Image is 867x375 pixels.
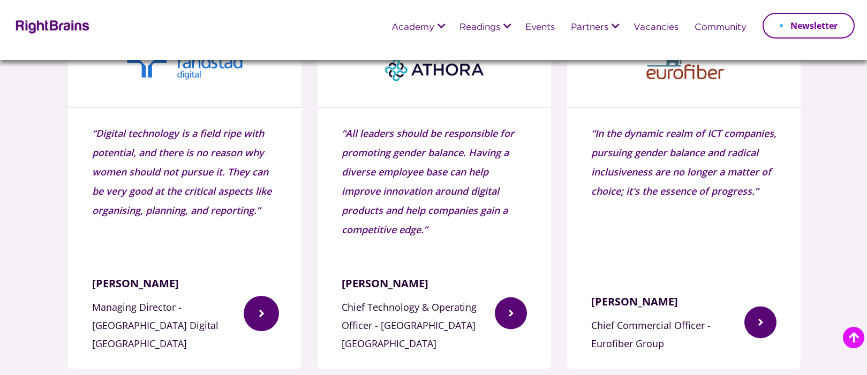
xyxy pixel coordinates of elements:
[525,23,555,33] a: Events
[391,23,434,33] a: Academy
[591,124,776,201] q: In the dynamic realm of ICT companies, pursuing gender balance and radical inclusiveness are no l...
[459,23,500,33] a: Readings
[92,273,235,294] span: [PERSON_NAME]
[567,29,801,370] a: In the dynamic realm of ICT companies, pursuing gender balance and radical inclusiveness are no l...
[342,124,527,239] q: All leaders should be responsible for promoting gender balance. Having a diverse employee base ca...
[342,273,484,294] span: [PERSON_NAME]
[92,301,218,350] span: Managing Director - [GEOGRAPHIC_DATA] Digital [GEOGRAPHIC_DATA]
[763,13,855,39] a: Newsletter
[68,29,301,370] a: Digital technology is a field ripe with potential, and there is no reason why women should not pu...
[12,18,90,34] img: Rightbrains
[591,319,711,350] span: Chief Commercial Officer - Eurofiber Group
[92,124,277,220] q: Digital technology is a field ripe with potential, and there is no reason why women should not pu...
[571,23,608,33] a: Partners
[695,23,747,33] a: Community
[634,23,678,33] a: Vacancies
[591,292,734,312] span: [PERSON_NAME]
[318,29,551,370] a: All leaders should be responsible for promoting gender balance. Having a diverse employee base ca...
[342,301,477,350] span: Chief Technology & Operating Officer - [GEOGRAPHIC_DATA] [GEOGRAPHIC_DATA]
